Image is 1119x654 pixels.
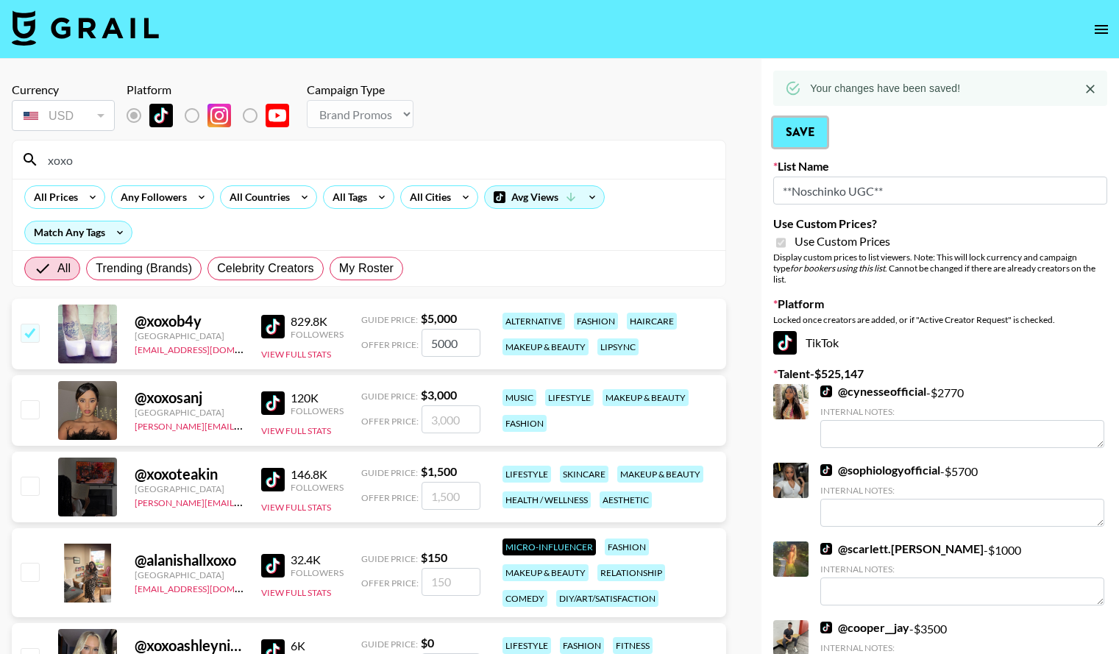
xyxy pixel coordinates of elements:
[790,263,885,274] em: for bookers using this list
[627,313,677,330] div: haircare
[421,388,457,402] strong: $ 3,000
[502,466,551,483] div: lifestyle
[502,590,547,607] div: comedy
[502,539,596,555] div: Micro-Influencer
[773,252,1107,285] div: Display custom prices to list viewers. Note: This will lock currency and campaign type . Cannot b...
[820,541,984,556] a: @scarlett.[PERSON_NAME]
[25,221,132,244] div: Match Any Tags
[291,467,344,482] div: 146.8K
[560,466,608,483] div: skincare
[12,97,115,134] div: Currency is locked to USD
[324,186,370,208] div: All Tags
[560,637,604,654] div: fashion
[291,405,344,416] div: Followers
[422,482,480,510] input: 1,500
[574,313,618,330] div: fashion
[820,485,1104,496] div: Internal Notes:
[773,118,827,147] button: Save
[820,464,832,476] img: TikTok
[421,464,457,478] strong: $ 1,500
[127,82,301,97] div: Platform
[291,391,344,405] div: 120K
[502,389,536,406] div: music
[422,405,480,433] input: 3,000
[135,388,244,407] div: @ xoxosanj
[291,314,344,329] div: 829.8K
[307,82,413,97] div: Campaign Type
[135,465,244,483] div: @ xoxoteakin
[502,491,591,508] div: health / wellness
[217,260,314,277] span: Celebrity Creators
[12,82,115,97] div: Currency
[135,341,283,355] a: [EMAIL_ADDRESS][DOMAIN_NAME]
[291,482,344,493] div: Followers
[820,384,1104,448] div: - $ 2770
[361,416,419,427] span: Offer Price:
[820,564,1104,575] div: Internal Notes:
[261,502,331,513] button: View Full Stats
[613,637,653,654] div: fitness
[502,637,551,654] div: lifestyle
[820,384,926,399] a: @cynesseofficial
[1087,15,1116,44] button: open drawer
[361,339,419,350] span: Offer Price:
[810,75,960,102] div: Your changes have been saved!
[421,311,457,325] strong: $ 5,000
[135,312,244,330] div: @ xoxob4y
[361,467,418,478] span: Guide Price:
[422,329,480,357] input: 5,000
[556,590,658,607] div: diy/art/satisfaction
[12,10,159,46] img: Grail Talent
[261,391,285,415] img: TikTok
[39,148,717,171] input: Search by User Name
[15,103,112,129] div: USD
[421,550,447,564] strong: $ 150
[597,338,639,355] div: lipsync
[545,389,594,406] div: lifestyle
[127,100,301,131] div: List locked to TikTok.
[361,577,419,589] span: Offer Price:
[361,639,418,650] span: Guide Price:
[421,636,434,650] strong: $ 0
[773,314,1107,325] div: Locked once creators are added, or if "Active Creator Request" is checked.
[361,553,418,564] span: Guide Price:
[149,104,173,127] img: TikTok
[603,389,689,406] div: makeup & beauty
[773,331,1107,355] div: TikTok
[773,366,1107,381] label: Talent - $ 525,147
[502,338,589,355] div: makeup & beauty
[820,385,832,397] img: TikTok
[820,622,832,633] img: TikTok
[261,587,331,598] button: View Full Stats
[773,216,1107,231] label: Use Custom Prices?
[261,554,285,577] img: TikTok
[600,491,652,508] div: aesthetic
[502,415,547,432] div: fashion
[291,567,344,578] div: Followers
[261,349,331,360] button: View Full Stats
[401,186,454,208] div: All Cities
[112,186,190,208] div: Any Followers
[135,418,422,432] a: [PERSON_NAME][EMAIL_ADDRESS][PERSON_NAME][DOMAIN_NAME]
[820,463,940,477] a: @sophiologyofficial
[820,406,1104,417] div: Internal Notes:
[597,564,665,581] div: relationship
[617,466,703,483] div: makeup & beauty
[820,541,1104,605] div: - $ 1000
[1079,78,1101,100] button: Close
[795,234,890,249] span: Use Custom Prices
[339,260,394,277] span: My Roster
[96,260,192,277] span: Trending (Brands)
[773,296,1107,311] label: Platform
[261,425,331,436] button: View Full Stats
[291,639,344,653] div: 6K
[502,564,589,581] div: makeup & beauty
[820,543,832,555] img: TikTok
[25,186,81,208] div: All Prices
[207,104,231,127] img: Instagram
[820,463,1104,527] div: - $ 5700
[135,483,244,494] div: [GEOGRAPHIC_DATA]
[820,620,909,635] a: @cooper__jay
[261,468,285,491] img: TikTok
[135,569,244,580] div: [GEOGRAPHIC_DATA]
